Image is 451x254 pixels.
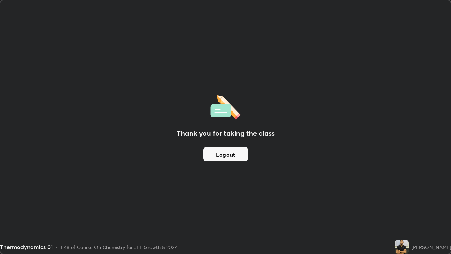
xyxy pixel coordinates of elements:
div: L48 of Course On Chemistry for JEE Growth 5 2027 [61,243,177,251]
div: • [56,243,58,251]
div: [PERSON_NAME] [412,243,451,251]
img: 4b948ef306c6453ca69e7615344fc06d.jpg [395,240,409,254]
img: offlineFeedback.1438e8b3.svg [210,93,241,120]
h2: Thank you for taking the class [177,128,275,139]
button: Logout [203,147,248,161]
